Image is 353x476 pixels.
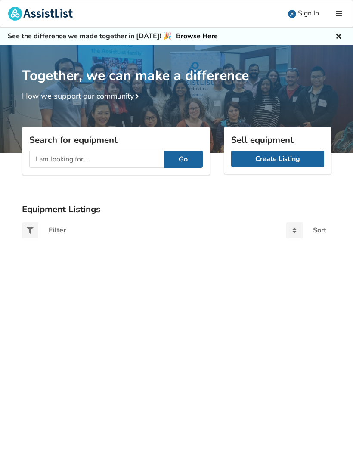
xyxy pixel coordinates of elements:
span: Sign In [298,9,319,18]
a: Create Listing [231,151,324,167]
h3: Equipment Listings [22,204,331,215]
img: user icon [288,10,296,18]
a: How we support our community [22,91,142,101]
h5: See the difference we made together in [DATE]! 🎉 [8,32,218,41]
a: user icon Sign In [280,0,327,27]
div: Filter [49,227,66,234]
img: assistlist-logo [8,7,73,21]
h3: Search for equipment [29,134,203,145]
div: Sort [313,227,326,234]
h3: Sell equipment [231,134,324,145]
input: I am looking for... [29,151,164,168]
a: Browse Here [176,31,218,41]
button: Go [164,151,203,168]
h1: Together, we can make a difference [22,45,331,84]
